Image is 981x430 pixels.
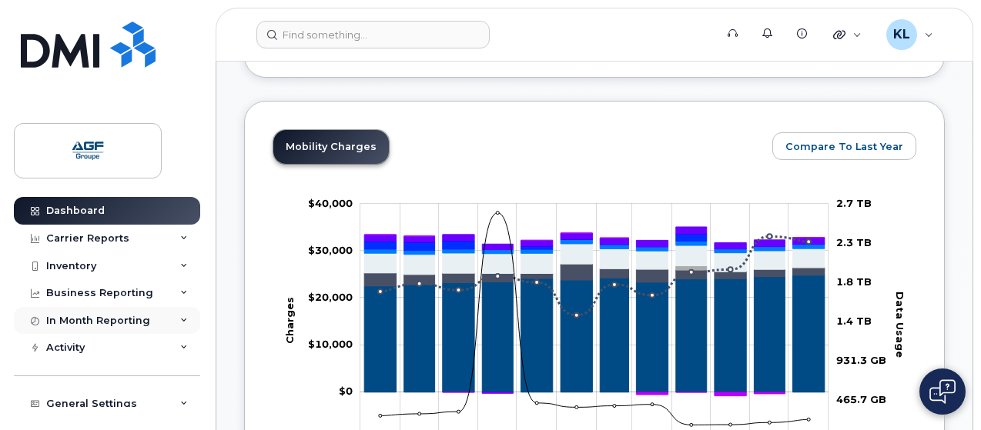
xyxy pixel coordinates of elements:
[364,239,825,254] g: GST
[895,292,907,358] tspan: Data Usage
[772,132,916,160] button: Compare To Last Year
[364,227,825,250] g: QST
[785,139,903,154] span: Compare To Last Year
[893,25,910,44] span: KL
[364,244,825,275] g: Features
[364,275,825,392] g: Rate Plan
[836,393,886,405] tspan: 465.7 GB
[876,19,944,50] div: Karine Lavallée
[308,244,353,256] tspan: $30,000
[836,275,872,288] tspan: 1.8 TB
[283,297,296,344] tspan: Charges
[273,130,389,164] a: Mobility Charges
[836,354,886,366] tspan: 931.3 GB
[308,197,353,209] tspan: $40,000
[308,291,353,303] g: $0
[822,19,872,50] div: Quicklinks
[836,197,872,209] tspan: 2.7 TB
[929,379,956,404] img: Open chat
[364,265,825,286] g: Roaming
[256,21,490,48] input: Find something...
[836,236,872,248] tspan: 2.3 TB
[308,244,353,256] g: $0
[308,291,353,303] tspan: $20,000
[308,338,353,350] g: $0
[836,315,872,327] tspan: 1.4 TB
[308,338,353,350] tspan: $10,000
[339,385,353,397] tspan: $0
[308,197,353,209] g: $0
